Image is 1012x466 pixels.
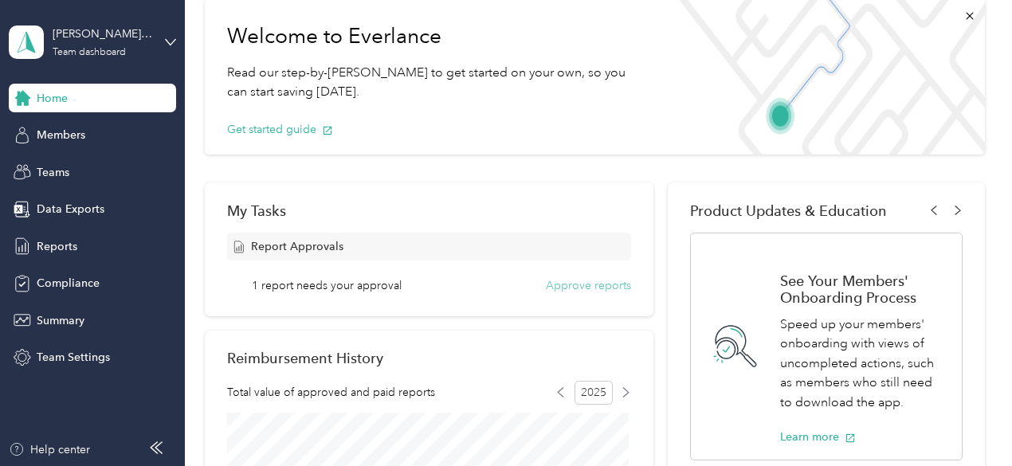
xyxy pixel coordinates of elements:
span: Total value of approved and paid reports [227,384,435,401]
span: Report Approvals [251,238,343,255]
span: Teams [37,164,69,181]
iframe: Everlance-gr Chat Button Frame [923,377,1012,466]
span: Members [37,127,85,143]
span: Home [37,90,68,107]
span: Data Exports [37,201,104,217]
h1: See Your Members' Onboarding Process [780,272,945,306]
div: [PERSON_NAME][EMAIL_ADDRESS][PERSON_NAME][DOMAIN_NAME] [53,25,152,42]
span: Summary [37,312,84,329]
span: Reports [37,238,77,255]
span: Compliance [37,275,100,292]
span: 1 report needs your approval [252,277,402,294]
p: Speed up your members' onboarding with views of uncompleted actions, such as members who still ne... [780,315,945,413]
p: Read our step-by-[PERSON_NAME] to get started on your own, so you can start saving [DATE]. [227,63,643,102]
button: Approve reports [546,277,631,294]
button: Help center [9,441,90,458]
div: Team dashboard [53,48,126,57]
h2: Reimbursement History [227,350,383,366]
span: Team Settings [37,349,110,366]
div: My Tasks [227,202,632,219]
span: 2025 [575,381,613,405]
button: Get started guide [227,121,333,138]
button: Learn more [780,429,856,445]
h1: Welcome to Everlance [227,24,643,49]
span: Product Updates & Education [690,202,887,219]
